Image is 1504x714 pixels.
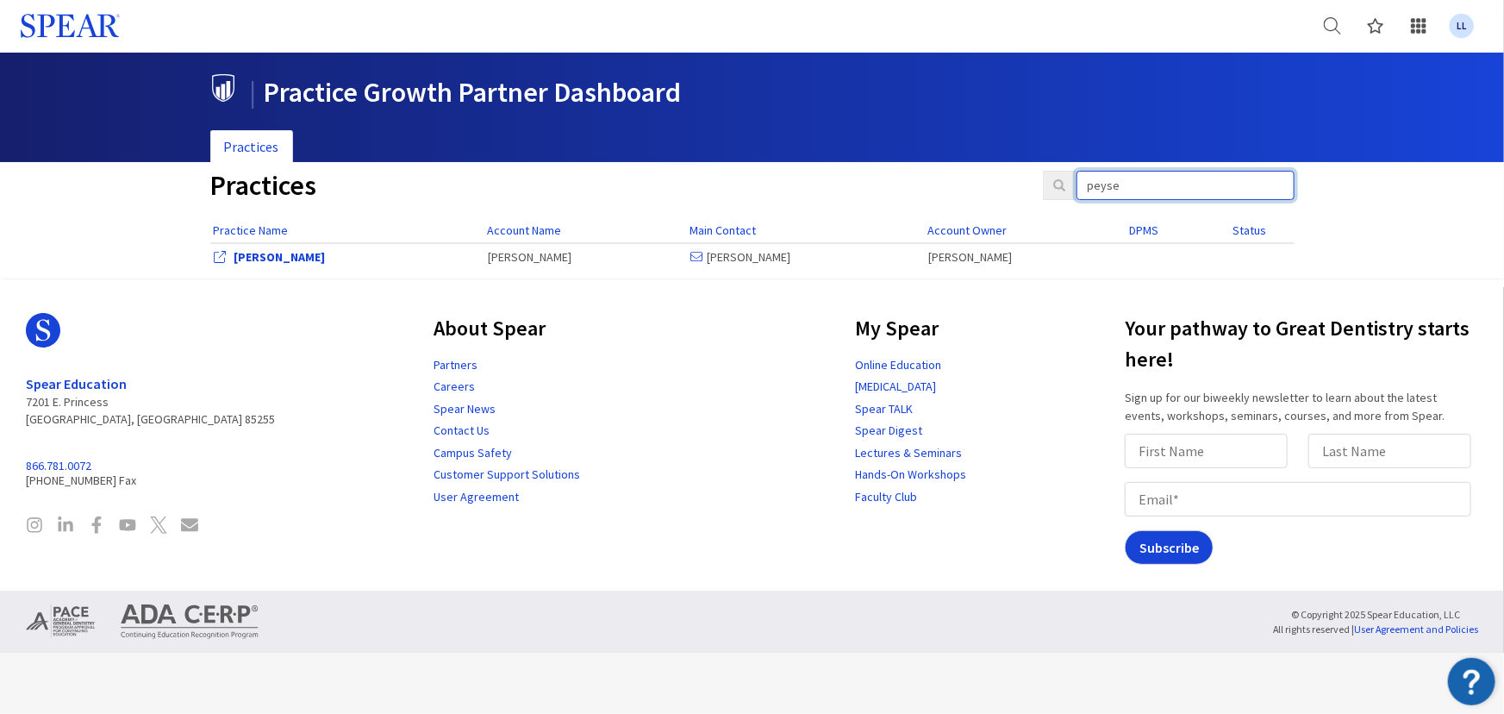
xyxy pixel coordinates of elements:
[210,130,293,164] a: Practices
[434,313,580,344] h3: About Spear
[855,445,962,460] a: Lectures & Seminars
[26,459,275,489] span: [PHONE_NUMBER] Fax
[250,75,257,110] span: |
[434,489,519,504] a: User Agreement
[855,357,941,373] a: Online Education
[210,171,1017,201] h1: Practices
[434,467,580,482] a: Customer Support Solutions
[1125,389,1478,425] p: Sign up for our biweekly newsletter to learn about the latest events, workshops, seminars, course...
[690,248,920,266] div: [PERSON_NAME]
[26,517,43,538] a: Spear Education on Instagram
[26,313,275,361] a: Spear Logo
[26,604,95,638] img: Approved PACE Program Provider
[214,222,289,238] a: Practice Name
[1125,482,1471,517] input: Email*
[26,375,275,428] address: 7201 E. Princess [GEOGRAPHIC_DATA], [GEOGRAPHIC_DATA] 85255
[121,604,259,639] img: ADA CERP Continuing Education Recognition Program
[434,401,496,416] a: Spear News
[1233,222,1266,238] a: Status
[150,517,167,538] a: Spear Education on X
[855,379,936,394] a: [MEDICAL_DATA]
[1440,4,1483,47] a: LL
[855,467,966,482] a: Hands-On Workshops
[1354,623,1478,636] a: User Agreement and Policies
[1125,313,1478,375] h3: Your pathway to Great Dentistry starts here!
[434,379,475,394] a: Careers
[26,458,91,473] a: 866.781.0072
[488,248,682,266] div: [PERSON_NAME]
[26,375,127,392] a: Spear Education
[487,222,561,238] a: Account Name
[434,357,477,373] a: Partners
[1077,171,1295,200] input: Search Practices
[119,517,136,538] a: Spear Education on YouTube
[88,517,105,538] a: Spear Education on Facebook
[855,313,966,344] h3: My Spear
[1125,434,1288,468] input: First Name
[57,517,74,538] a: Spear Education on LinkedIn
[690,222,756,238] a: Main Contact
[1273,608,1478,636] small: © Copyright 2025 Spear Education, LLC All rights reserved |
[1448,658,1495,705] img: Resource Center badge
[855,401,913,416] a: Spear TALK
[1129,222,1158,238] a: DPMS
[181,517,198,538] a: Contact Spear Education
[26,313,60,348] svg: Spear Logo
[855,489,917,504] a: Faculty Club
[1125,530,1214,565] input: Subscribe
[1448,658,1495,705] button: Open Resource Center
[434,423,490,438] a: Contact Us
[927,222,1007,238] a: Account Owner
[210,74,1282,108] h1: Practice Growth Partner Dashboard
[434,445,512,460] a: Campus Safety
[1308,434,1471,468] input: Last Name
[855,423,922,438] a: Spear Digest
[21,14,120,38] svg: Spear Logo
[234,249,326,265] a: View Office Dashboard
[928,248,1122,266] div: [PERSON_NAME]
